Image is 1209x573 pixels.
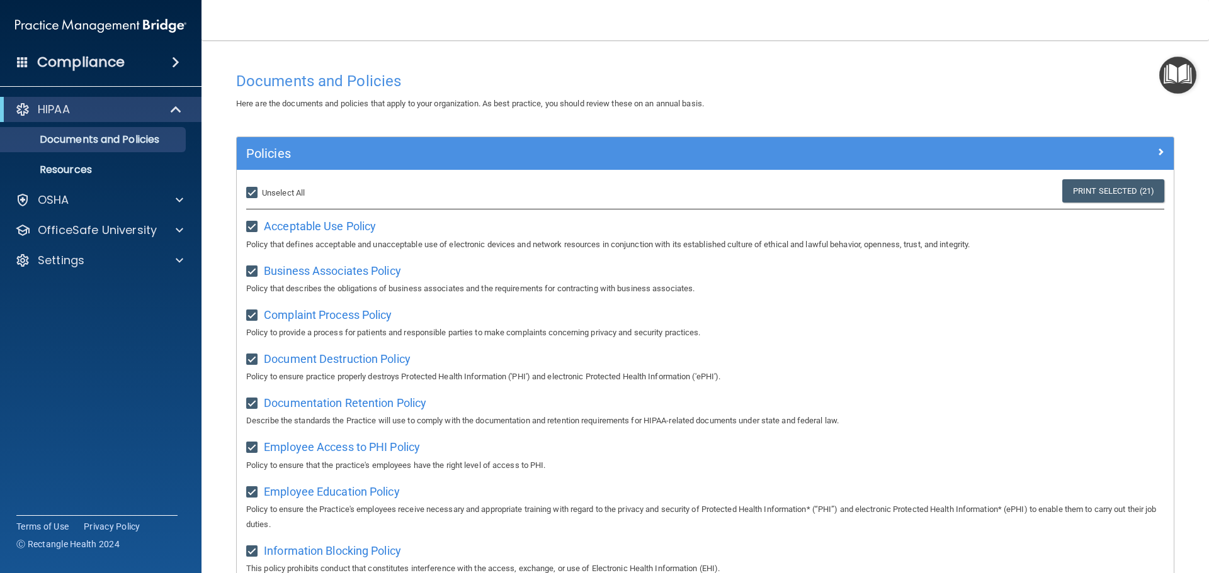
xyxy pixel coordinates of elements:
p: Documents and Policies [8,133,180,146]
p: OfficeSafe University [38,223,157,238]
span: Document Destruction Policy [264,352,411,365]
span: Unselect All [262,188,305,197]
h4: Documents and Policies [236,73,1174,89]
span: Information Blocking Policy [264,544,401,557]
a: HIPAA [15,102,183,117]
a: OSHA [15,192,183,208]
p: Describe the standards the Practice will use to comply with the documentation and retention requi... [246,413,1164,428]
button: Open Resource Center [1159,57,1196,94]
span: Here are the documents and policies that apply to your organization. As best practice, you should... [236,99,704,108]
a: OfficeSafe University [15,223,183,238]
p: Policy to ensure that the practice's employees have the right level of access to PHI. [246,458,1164,473]
span: Employee Access to PHI Policy [264,440,420,453]
a: Privacy Policy [84,520,140,533]
p: Policy that defines acceptable and unacceptable use of electronic devices and network resources i... [246,237,1164,252]
span: Ⓒ Rectangle Health 2024 [16,538,120,550]
p: Resources [8,164,180,176]
p: Policy that describes the obligations of business associates and the requirements for contracting... [246,281,1164,296]
p: Settings [38,253,84,268]
a: Settings [15,253,183,268]
span: Complaint Process Policy [264,308,392,321]
p: Policy to ensure practice properly destroys Protected Health Information ('PHI') and electronic P... [246,369,1164,384]
span: Business Associates Policy [264,264,401,277]
a: Terms of Use [16,520,69,533]
h4: Compliance [37,53,125,71]
span: Employee Education Policy [264,485,400,498]
p: Policy to ensure the Practice's employees receive necessary and appropriate training with regard ... [246,502,1164,532]
p: HIPAA [38,102,70,117]
span: Acceptable Use Policy [264,220,376,233]
input: Unselect All [246,188,261,198]
img: PMB logo [15,13,186,38]
iframe: Drift Widget Chat Controller [1146,486,1194,534]
h5: Policies [246,147,930,160]
a: Policies [246,143,1164,164]
p: Policy to provide a process for patients and responsible parties to make complaints concerning pr... [246,325,1164,340]
span: Documentation Retention Policy [264,396,426,409]
p: OSHA [38,192,69,208]
a: Print Selected (21) [1062,179,1164,203]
